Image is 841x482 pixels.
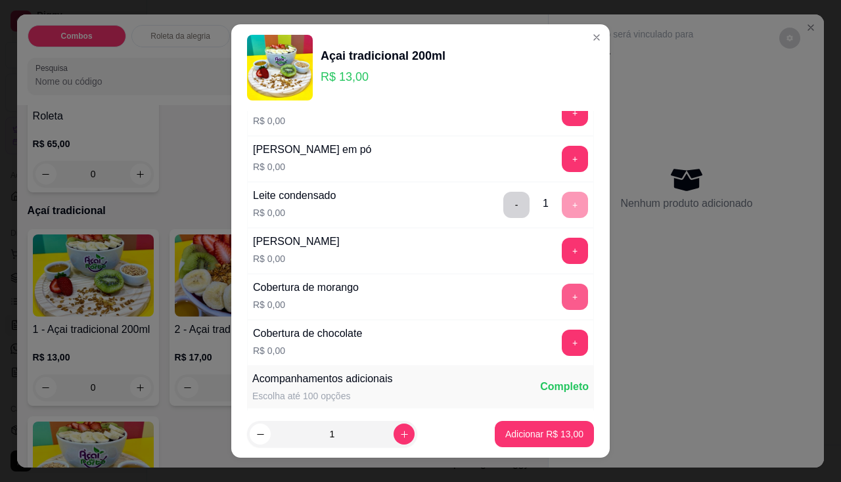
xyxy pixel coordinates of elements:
[562,100,588,126] button: add
[540,379,589,395] div: Completo
[562,330,588,356] button: add
[252,389,392,403] div: Escolha até 100 opções
[253,298,359,311] p: R$ 0,00
[253,142,372,158] div: [PERSON_NAME] em pó
[250,424,271,445] button: decrease-product-quantity
[503,192,530,218] button: delete
[252,371,392,387] div: Acompanhamentos adicionais
[253,188,336,204] div: Leite condensado
[253,114,319,127] p: R$ 0,00
[253,344,362,357] p: R$ 0,00
[562,238,588,264] button: add
[394,424,415,445] button: increase-product-quantity
[543,196,549,211] div: 1
[253,280,359,296] div: Cobertura de morango
[505,427,583,441] p: Adicionar R$ 13,00
[253,160,372,173] p: R$ 0,00
[253,252,340,265] p: R$ 0,00
[253,326,362,341] div: Cobertura de chocolate
[562,284,588,310] button: add
[253,206,336,219] p: R$ 0,00
[321,68,445,86] p: R$ 13,00
[247,35,313,100] img: product-image
[495,421,594,447] button: Adicionar R$ 13,00
[586,27,607,48] button: Close
[321,47,445,65] div: Açai tradicional 200ml
[253,234,340,250] div: [PERSON_NAME]
[562,146,588,172] button: add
